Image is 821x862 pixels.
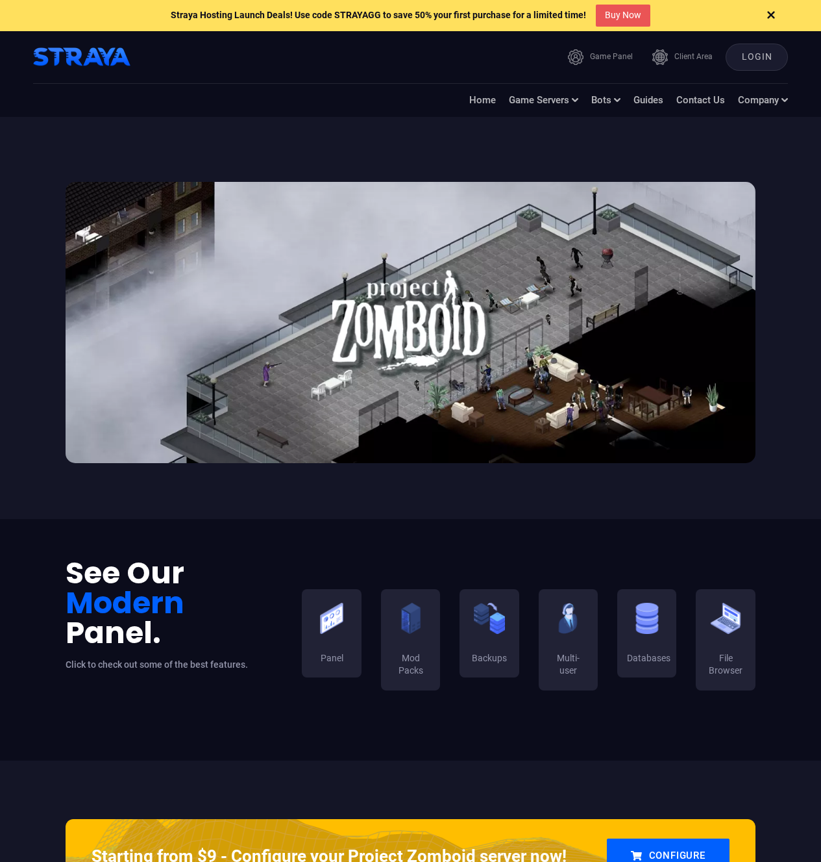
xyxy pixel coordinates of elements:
[33,41,130,73] img: Straya Hosting
[66,657,282,673] p: Click to check out some of the best features.
[767,11,775,19] img: Down Arrow
[391,652,430,678] h3: Mod Packs
[652,49,668,65] img: icon
[469,652,509,665] h3: Backups
[568,49,633,65] a: Game Panel
[726,44,788,71] a: Login
[66,558,184,588] span: See Our
[469,94,496,107] a: Home
[473,602,506,635] img: Ubuntu
[66,588,184,618] span: Modern
[568,49,583,65] img: icon
[171,8,586,23] p: Straya Hosting Launch Deals! Use code STRAYAGG to save 50% your first purchase for a limited time!
[591,94,620,107] a: Bots
[395,602,427,635] img: Mod Packs
[509,94,578,107] a: Game Servers
[590,51,633,62] span: Game Panel
[548,652,588,678] h3: Multi-user
[315,602,348,635] img: Control Panel
[552,602,584,635] img: Debian
[705,652,745,678] h3: File Browser
[738,94,788,107] a: Company
[652,49,713,65] a: Client Area
[66,618,161,648] span: Panel.
[312,652,351,665] h3: Panel
[66,182,755,463] img: zomboid-bg.webp
[631,602,663,635] img: CentOS
[596,5,650,27] a: Buy Now
[676,94,725,107] a: Contact Us
[130,44,325,71] iframe: Customer reviews powered by Trustpilot
[709,602,742,635] img: Open Suse
[674,51,713,62] span: Client Area
[627,652,667,665] h3: Databases
[633,94,663,107] a: Guides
